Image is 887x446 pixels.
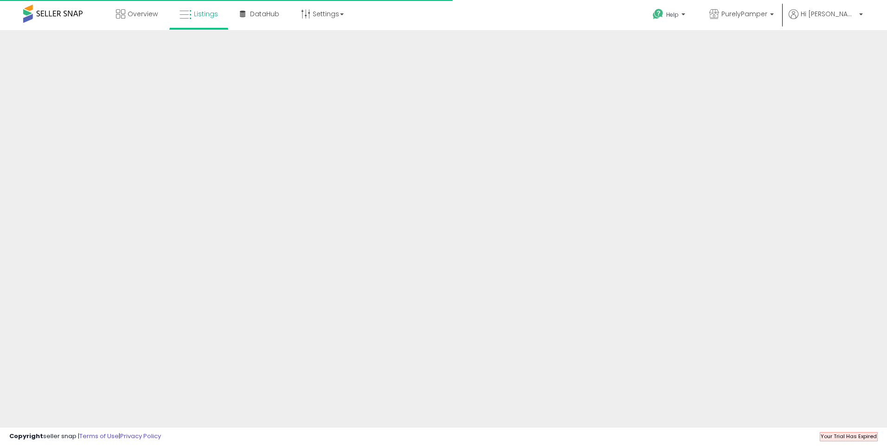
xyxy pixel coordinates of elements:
[721,9,767,19] span: PurelyPamper
[128,9,158,19] span: Overview
[194,9,218,19] span: Listings
[645,1,694,30] a: Help
[666,11,679,19] span: Help
[652,8,664,20] i: Get Help
[789,9,863,30] a: Hi [PERSON_NAME]
[801,9,856,19] span: Hi [PERSON_NAME]
[250,9,279,19] span: DataHub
